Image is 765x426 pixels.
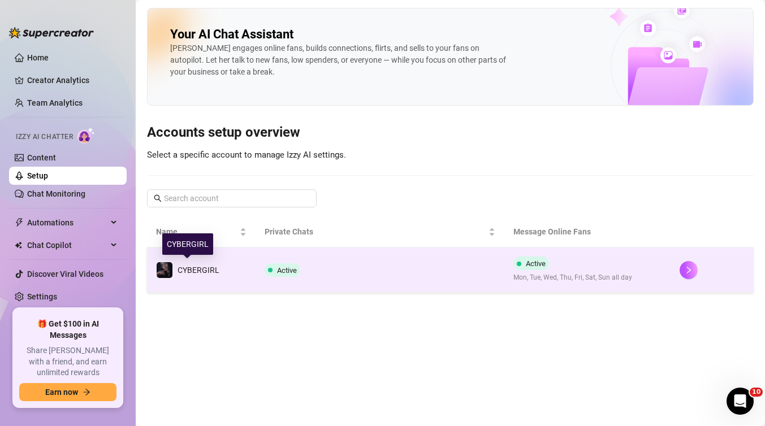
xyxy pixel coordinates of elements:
span: Select a specific account to manage Izzy AI settings. [147,150,346,160]
iframe: Intercom live chat [727,388,754,415]
h3: Accounts setup overview [147,124,754,142]
a: Creator Analytics [27,71,118,89]
span: Name [156,225,237,238]
span: Izzy AI Chatter [16,132,73,142]
span: 🎁 Get $100 in AI Messages [19,319,116,341]
span: 10 [750,388,763,397]
div: CYBERGIRL [162,233,213,255]
span: CYBERGIRL [178,266,219,275]
a: Home [27,53,49,62]
a: Content [27,153,56,162]
span: Active [526,259,546,268]
input: Search account [164,192,301,205]
span: Earn now [45,388,78,397]
span: arrow-right [83,388,90,396]
a: Settings [27,292,57,301]
span: Mon, Tue, Wed, Thu, Fri, Sat, Sun all day [513,272,632,283]
button: Earn nowarrow-right [19,383,116,401]
span: search [154,194,162,202]
span: Share [PERSON_NAME] with a friend, and earn unlimited rewards [19,345,116,379]
img: logo-BBDzfeDw.svg [9,27,94,38]
th: Private Chats [256,216,505,247]
button: right [680,261,698,279]
div: [PERSON_NAME] engages online fans, builds connections, flirts, and sells to your fans on autopilo... [170,42,509,78]
span: right [685,266,693,274]
th: Name [147,216,256,247]
a: Setup [27,171,48,180]
span: thunderbolt [15,218,24,227]
img: Chat Copilot [15,241,22,249]
span: Active [277,266,297,275]
a: Team Analytics [27,98,83,107]
img: AI Chatter [77,127,95,144]
a: Chat Monitoring [27,189,85,198]
img: CYBERGIRL [157,262,172,278]
h2: Your AI Chat Assistant [170,27,293,42]
span: Chat Copilot [27,236,107,254]
span: Private Chats [265,225,487,238]
span: Automations [27,214,107,232]
a: Discover Viral Videos [27,269,103,279]
th: Message Online Fans [504,216,671,247]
